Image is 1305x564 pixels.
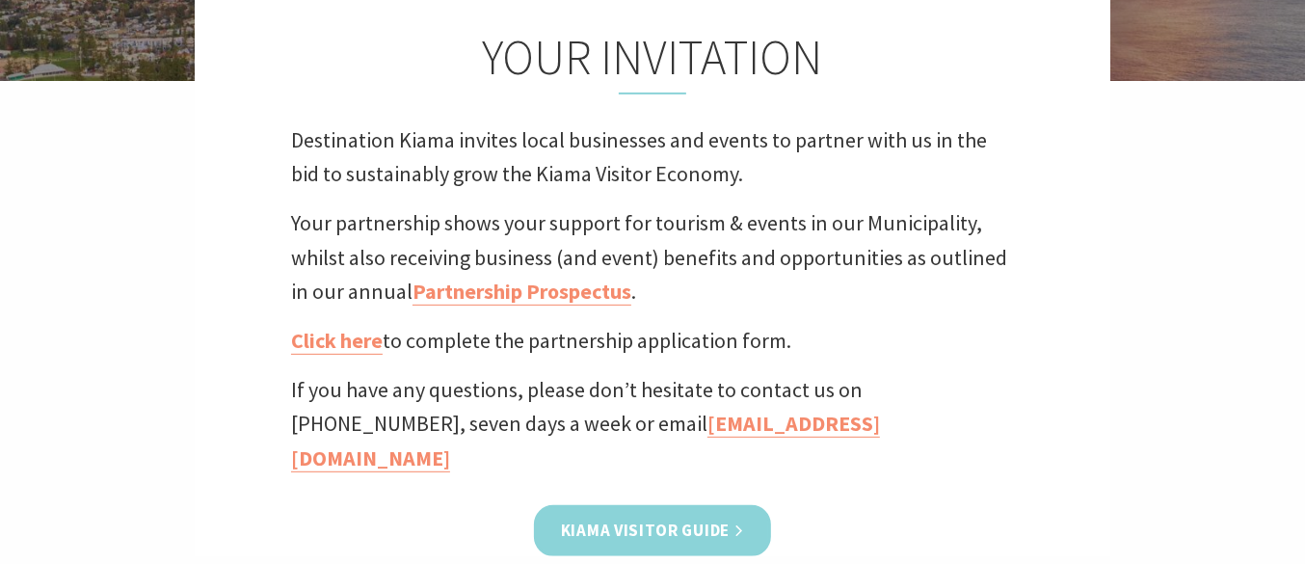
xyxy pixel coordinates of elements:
[291,206,1014,309] p: Your partnership shows your support for tourism & events in our Municipality, whilst also receivi...
[534,505,771,556] a: Kiama Visitor Guide
[291,327,383,355] a: Click here
[291,410,880,471] a: [EMAIL_ADDRESS][DOMAIN_NAME]
[291,324,1014,358] p: to complete the partnership application form.
[291,123,1014,191] p: Destination Kiama invites local businesses and events to partner with us in the bid to sustainabl...
[291,29,1014,94] h2: YOUR INVITATION
[413,278,631,306] a: Partnership Prospectus
[291,373,1014,475] p: If you have any questions, please don’t hesitate to contact us on [PHONE_NUMBER], seven days a we...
